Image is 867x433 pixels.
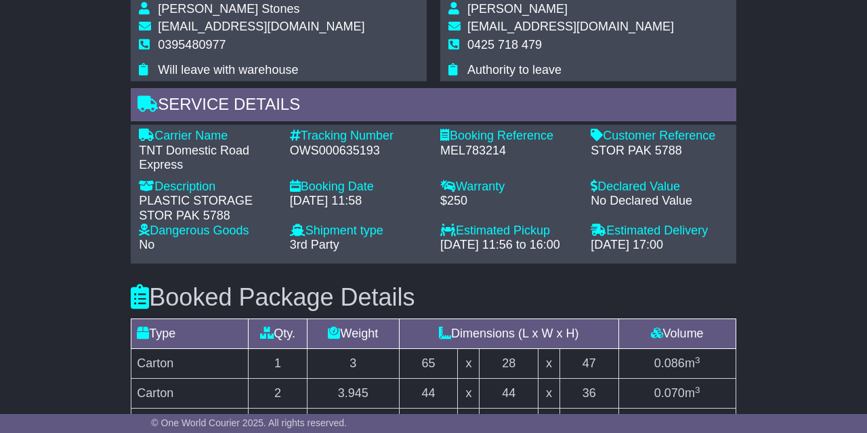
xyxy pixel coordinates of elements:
td: 65 [399,349,458,379]
div: Shipment type [290,224,427,239]
span: Will leave with warehouse [158,63,298,77]
div: Description [139,180,276,194]
div: Estimated Pickup [440,224,577,239]
td: 1 [249,349,308,379]
td: Dimensions (L x W x H) [399,319,618,349]
span: 3rd Party [290,238,339,251]
div: PLASTIC STORAGE STOR PAK 5788 [139,194,276,223]
td: 44 [399,379,458,409]
td: x [458,349,480,379]
td: m [618,379,736,409]
div: Estimated Delivery [591,224,727,239]
td: 3 [307,349,399,379]
td: 44 [480,379,538,409]
span: 0425 718 479 [467,38,542,51]
div: Service Details [131,88,736,125]
div: [DATE] 11:58 [290,194,427,209]
div: Booking Reference [440,129,577,144]
span: [EMAIL_ADDRESS][DOMAIN_NAME] [158,20,364,33]
td: 47 [560,349,619,379]
sup: 3 [695,385,700,395]
h3: Booked Package Details [131,284,736,311]
div: Dangerous Goods [139,224,276,239]
td: Volume [618,319,736,349]
td: m [618,349,736,379]
div: Carrier Name [139,129,276,144]
div: $250 [440,194,577,209]
div: Customer Reference [591,129,727,144]
div: Tracking Number [290,129,427,144]
td: Carton [131,379,249,409]
td: Type [131,319,249,349]
td: 36 [560,379,619,409]
div: MEL783214 [440,144,577,159]
div: [DATE] 11:56 to 16:00 [440,238,577,253]
span: No [139,238,154,251]
span: Authority to leave [467,63,562,77]
div: Booking Date [290,180,427,194]
td: Qty. [249,319,308,349]
span: [EMAIL_ADDRESS][DOMAIN_NAME] [467,20,674,33]
div: Declared Value [591,180,727,194]
div: TNT Domestic Road Express [139,144,276,173]
div: Warranty [440,180,577,194]
td: x [538,379,559,409]
div: STOR PAK 5788 [591,144,727,159]
span: © One World Courier 2025. All rights reserved. [151,417,347,428]
span: [PERSON_NAME] [467,2,568,16]
div: OWS000635193 [290,144,427,159]
span: 0395480977 [158,38,226,51]
span: 0.086 [654,356,685,370]
td: x [538,349,559,379]
span: [PERSON_NAME] Stones [158,2,299,16]
td: 28 [480,349,538,379]
span: 0.070 [654,386,685,400]
td: Carton [131,349,249,379]
td: 3.945 [307,379,399,409]
td: Weight [307,319,399,349]
td: x [458,379,480,409]
td: 2 [249,379,308,409]
div: No Declared Value [591,194,727,209]
div: [DATE] 17:00 [591,238,727,253]
sup: 3 [695,355,700,365]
